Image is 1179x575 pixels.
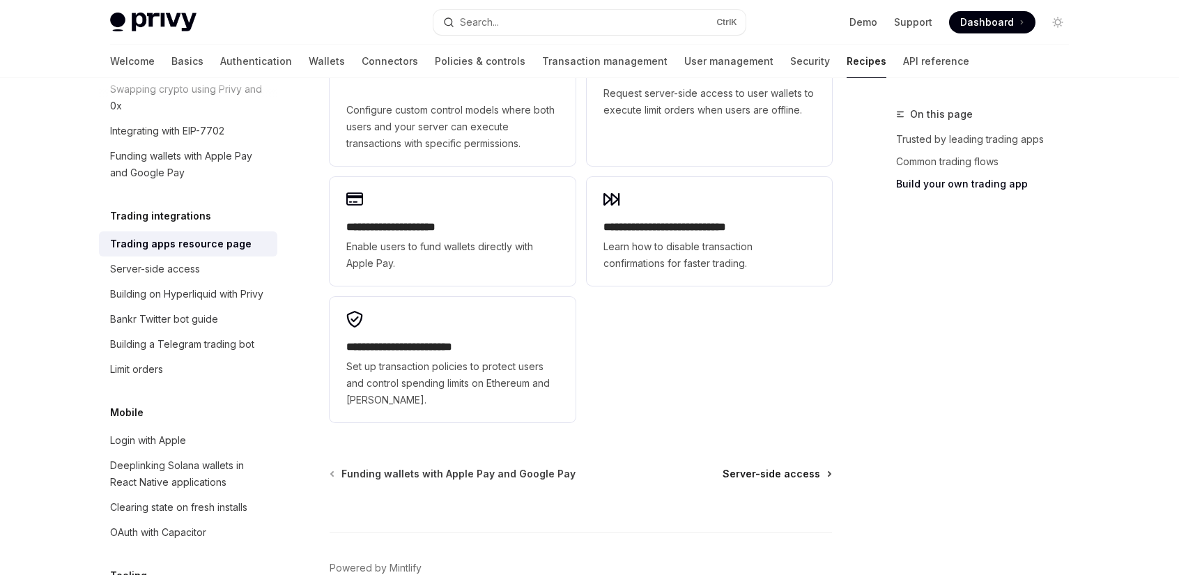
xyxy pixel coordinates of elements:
a: Build your own trading app [896,173,1080,195]
a: Trading apps resource page [99,231,277,256]
div: Limit orders [110,361,163,378]
a: **** **** **** *****Request server-side access to user wallets to execute limit orders when users... [587,24,832,166]
span: Learn how to disable transaction confirmations for faster trading. [603,238,815,272]
div: Server-side access [110,261,200,277]
a: Clearing state on fresh installs [99,495,277,520]
div: OAuth with Capacitor [110,524,206,541]
div: Search... [460,14,499,31]
span: Dashboard [960,15,1014,29]
a: OAuth with Capacitor [99,520,277,545]
a: Connectors [362,45,418,78]
span: Server-side access [723,467,820,481]
a: Deeplinking Solana wallets in React Native applications [99,453,277,495]
div: Bankr Twitter bot guide [110,311,218,328]
button: Toggle dark mode [1047,11,1069,33]
a: Demo [849,15,877,29]
a: Login with Apple [99,428,277,453]
div: Funding wallets with Apple Pay and Google Pay [110,148,269,181]
a: Transaction management [542,45,668,78]
div: Clearing state on fresh installs [110,499,247,516]
div: Building a Telegram trading bot [110,336,254,353]
a: API reference [903,45,969,78]
img: light logo [110,13,196,32]
a: Basics [171,45,203,78]
span: Enable users to fund wallets directly with Apple Pay. [346,238,558,272]
span: Ctrl K [716,17,737,28]
a: Dashboard [949,11,1035,33]
a: Server-side access [99,256,277,282]
a: Integrating with EIP-7702 [99,118,277,144]
div: Login with Apple [110,432,186,449]
a: Building on Hyperliquid with Privy [99,282,277,307]
a: Funding wallets with Apple Pay and Google Pay [331,467,576,481]
span: Funding wallets with Apple Pay and Google Pay [341,467,576,481]
div: Trading apps resource page [110,236,252,252]
h5: Trading integrations [110,208,211,224]
a: Recipes [847,45,886,78]
a: Support [894,15,932,29]
a: Bankr Twitter bot guide [99,307,277,332]
div: Deeplinking Solana wallets in React Native applications [110,457,269,491]
a: Authentication [220,45,292,78]
a: Funding wallets with Apple Pay and Google Pay [99,144,277,185]
a: Welcome [110,45,155,78]
span: Request server-side access to user wallets to execute limit orders when users are offline. [603,85,815,118]
h5: Mobile [110,404,144,421]
a: Server-side access [723,467,831,481]
a: Common trading flows [896,151,1080,173]
span: Set up transaction policies to protect users and control spending limits on Ethereum and [PERSON_... [346,358,558,408]
a: Trusted by leading trading apps [896,128,1080,151]
button: Open search [433,10,746,35]
a: Wallets [309,45,345,78]
a: Policies & controls [435,45,525,78]
span: Configure custom control models where both users and your server can execute transactions with sp... [346,102,558,152]
a: Limit orders [99,357,277,382]
div: Integrating with EIP-7702 [110,123,224,139]
a: User management [684,45,773,78]
a: Security [790,45,830,78]
a: Powered by Mintlify [330,561,422,575]
a: Building a Telegram trading bot [99,332,277,357]
div: Building on Hyperliquid with Privy [110,286,263,302]
span: On this page [910,106,973,123]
